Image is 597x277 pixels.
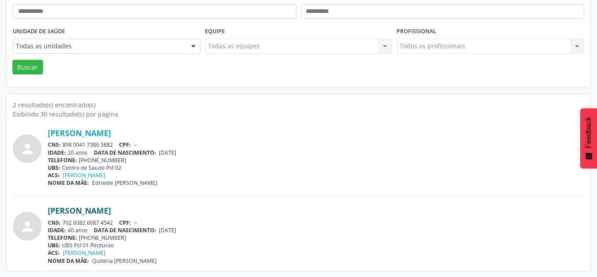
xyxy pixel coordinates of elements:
[585,117,593,148] span: Feedback
[205,25,225,39] label: Equipe
[92,257,157,265] span: Quiteria [PERSON_NAME]
[63,249,105,257] a: [PERSON_NAME]
[48,141,584,148] div: 898 0041 7386 5882
[119,141,131,148] span: CPF:
[134,141,137,148] span: --
[48,128,111,138] a: [PERSON_NAME]
[12,60,43,75] button: Buscar
[13,100,584,109] div: 2 resultado(s) encontrado(s)
[48,206,111,215] a: [PERSON_NAME]
[48,149,584,156] div: 20 anos
[48,219,584,226] div: 702 6082 6087 4542
[48,219,61,226] span: CNS:
[397,25,436,39] label: Profissional
[16,42,182,51] span: Todas as unidades
[48,242,584,249] div: UBS Psf 01 Pindurao
[48,234,77,242] span: TELEFONE:
[48,257,89,265] span: NOME DA MÃE:
[48,149,66,156] span: IDADE:
[134,219,137,226] span: --
[94,226,156,234] span: DATA DE NASCIMENTO:
[19,141,35,157] i: person
[48,179,89,187] span: NOME DA MÃE:
[94,149,156,156] span: DATA DE NASCIMENTO:
[48,226,584,234] div: 40 anos
[159,226,176,234] span: [DATE]
[159,149,176,156] span: [DATE]
[48,226,66,234] span: IDADE:
[92,179,157,187] span: Edneide [PERSON_NAME]
[13,25,65,39] label: Unidade de saúde
[48,156,584,164] div: [PHONE_NUMBER]
[13,109,584,119] div: Exibindo 30 resultado(s) por página
[48,242,60,249] span: UBS:
[19,218,35,234] i: person
[48,164,584,172] div: Centro de Saude Psf 02
[48,172,60,179] span: ACS:
[48,234,584,242] div: [PHONE_NUMBER]
[48,164,60,172] span: UBS:
[63,172,105,179] a: [PERSON_NAME]
[580,108,597,168] button: Feedback - Mostrar pesquisa
[119,219,131,226] span: CPF:
[48,249,60,257] span: ACS:
[48,141,61,148] span: CNS:
[48,156,77,164] span: TELEFONE:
